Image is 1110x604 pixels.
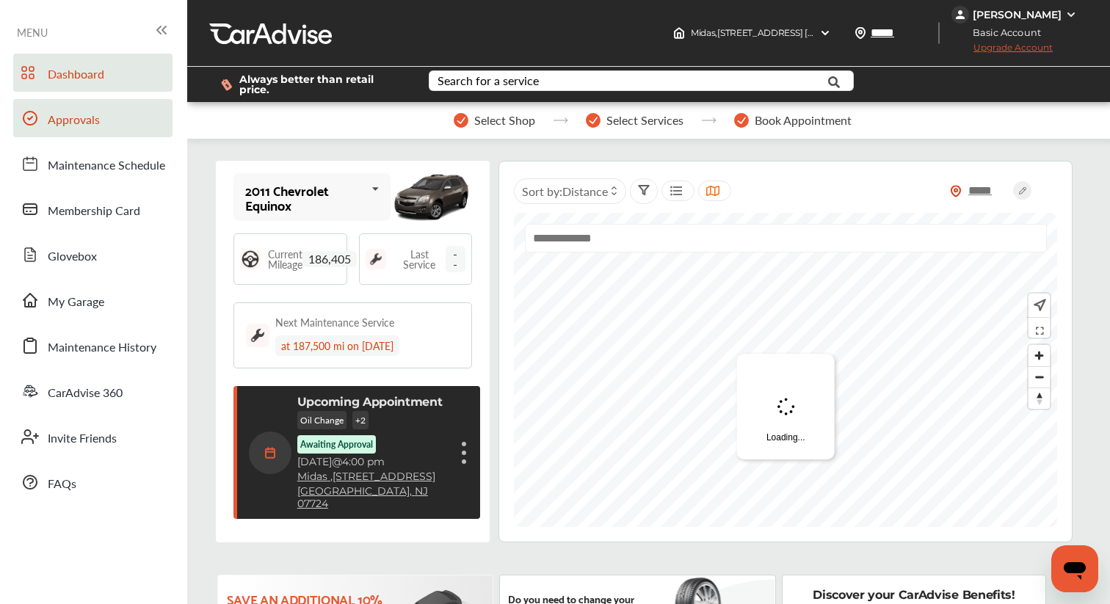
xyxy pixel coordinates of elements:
[48,202,140,221] span: Membership Card
[239,74,405,95] span: Always better than retail price.
[813,587,1015,603] p: Discover your CarAdvise Benefits!
[13,463,173,501] a: FAQs
[701,117,717,123] img: stepper-arrow.e24c07c6.svg
[973,8,1062,21] div: [PERSON_NAME]
[48,111,100,130] span: Approvals
[951,42,1053,60] span: Upgrade Account
[268,249,302,269] span: Current Mileage
[13,99,173,137] a: Approvals
[474,114,535,127] span: Select Shop
[522,183,608,200] span: Sort by :
[275,315,394,330] div: Next Maintenance Service
[562,183,608,200] span: Distance
[514,213,1057,527] canvas: Map
[48,293,104,312] span: My Garage
[48,338,156,357] span: Maintenance History
[1065,9,1077,21] img: WGsFRI8htEPBVLJbROoPRyZpYNWhNONpIPPETTm6eUC0GeLEiAAAAAElFTkSuQmCC
[586,113,601,128] img: stepper-checkmark.b5569197.svg
[332,455,342,468] span: @
[446,246,466,272] span: --
[673,27,685,39] img: header-home-logo.8d720a4f.svg
[13,54,173,92] a: Dashboard
[342,455,385,468] span: 4:00 pm
[691,27,941,38] span: Midas , [STREET_ADDRESS] [GEOGRAPHIC_DATA] , NJ 07724
[951,6,969,23] img: jVpblrzwTbfkPYzPPzSLxeg0AAAAASUVORK5CYII=
[819,27,831,39] img: header-down-arrow.9dd2ce7d.svg
[1029,366,1050,387] button: Zoom out
[297,411,347,429] p: Oil Change
[297,485,448,510] a: [GEOGRAPHIC_DATA], NJ 07724
[438,75,539,87] div: Search for a service
[755,114,852,127] span: Book Appointment
[1031,297,1046,313] img: recenter.ce011a49.svg
[246,324,269,347] img: maintenance_logo
[297,470,435,483] a: Midas ,[STREET_ADDRESS]
[13,372,173,410] a: CarAdvise 360
[352,411,369,429] p: + 2
[13,281,173,319] a: My Garage
[297,455,332,468] span: [DATE]
[48,65,104,84] span: Dashboard
[300,438,373,451] p: Awaiting Approval
[391,167,472,228] img: mobile_6927_st0640_046.jpg
[953,25,1052,40] span: Basic Account
[1029,367,1050,387] span: Zoom out
[13,236,173,274] a: Glovebox
[1029,387,1050,409] button: Reset bearing to north
[249,432,291,474] img: calendar-icon.35d1de04.svg
[734,113,749,128] img: stepper-checkmark.b5569197.svg
[1051,545,1098,592] iframe: Button to launch messaging window
[48,384,123,403] span: CarAdvise 360
[606,114,683,127] span: Select Services
[48,247,97,266] span: Glovebox
[275,335,399,356] div: at 187,500 mi on [DATE]
[48,429,117,448] span: Invite Friends
[938,22,940,44] img: header-divider.bc55588e.svg
[553,117,568,123] img: stepper-arrow.e24c07c6.svg
[13,418,173,456] a: Invite Friends
[297,395,443,409] p: Upcoming Appointment
[240,249,261,269] img: steering_logo
[950,185,962,197] img: location_vector_orange.38f05af8.svg
[737,354,835,459] div: Loading...
[13,190,173,228] a: Membership Card
[393,249,446,269] span: Last Service
[13,145,173,183] a: Maintenance Schedule
[1029,345,1050,366] button: Zoom in
[13,327,173,365] a: Maintenance History
[245,183,366,212] div: 2011 Chevrolet Equinox
[454,113,468,128] img: stepper-checkmark.b5569197.svg
[48,156,165,175] span: Maintenance Schedule
[48,475,76,494] span: FAQs
[855,27,866,39] img: location_vector.a44bc228.svg
[17,26,48,38] span: MENU
[366,249,386,269] img: maintenance_logo
[302,251,357,267] span: 186,405
[221,79,232,91] img: dollor_label_vector.a70140d1.svg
